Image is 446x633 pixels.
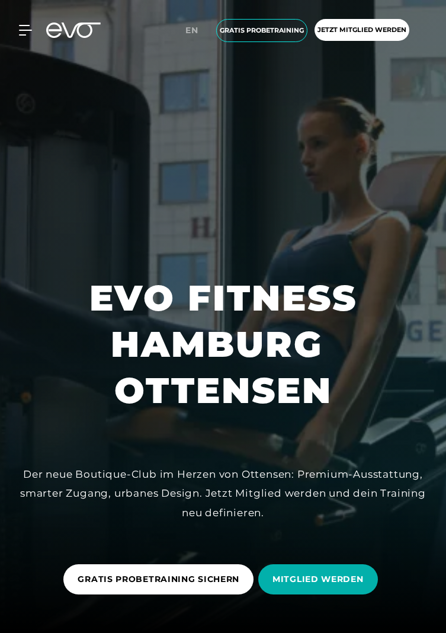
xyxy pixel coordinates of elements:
[185,25,198,36] span: en
[185,24,206,37] a: en
[78,573,239,586] span: GRATIS PROBETRAINING SICHERN
[9,275,437,414] h1: EVO FITNESS HAMBURG OTTENSEN
[272,573,364,586] span: MITGLIED WERDEN
[220,25,304,36] span: Gratis Probetraining
[311,19,413,42] a: Jetzt Mitglied werden
[258,555,383,603] a: MITGLIED WERDEN
[317,25,406,35] span: Jetzt Mitglied werden
[213,19,311,42] a: Gratis Probetraining
[9,465,437,522] div: Der neue Boutique-Club im Herzen von Ottensen: Premium-Ausstattung, smarter Zugang, urbanes Desig...
[63,555,258,603] a: GRATIS PROBETRAINING SICHERN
